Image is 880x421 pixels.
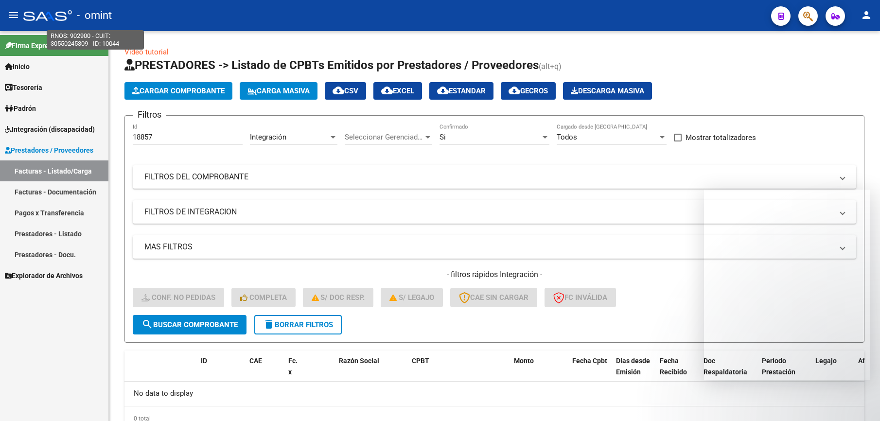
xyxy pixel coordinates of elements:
span: Fecha Recibido [660,357,687,376]
span: Tesorería [5,82,42,93]
mat-icon: search [141,318,153,330]
iframe: Intercom live chat [847,388,870,411]
span: Fecha Cpbt [572,357,607,365]
span: Cargar Comprobante [132,87,225,95]
span: CAE [249,357,262,365]
span: EXCEL [381,87,414,95]
span: Inicio [5,61,30,72]
datatable-header-cell: CAE [246,351,284,393]
span: Buscar Comprobante [141,320,238,329]
button: Buscar Comprobante [133,315,246,334]
h4: - filtros rápidos Integración - [133,269,856,280]
h3: Filtros [133,108,166,122]
mat-icon: person [861,9,872,21]
datatable-header-cell: Monto [510,351,568,393]
button: S/ Doc Resp. [303,288,374,307]
button: S/ legajo [381,288,443,307]
datatable-header-cell: Fecha Cpbt [568,351,612,393]
button: Borrar Filtros [254,315,342,334]
span: Seleccionar Gerenciador [345,133,423,141]
mat-icon: delete [263,318,275,330]
span: Días desde Emisión [616,357,650,376]
button: EXCEL [373,82,422,100]
span: Monto [514,357,534,365]
span: (alt+q) [539,62,562,71]
mat-icon: cloud_download [333,85,344,96]
span: Fc. x [288,357,298,376]
button: Carga Masiva [240,82,317,100]
span: Completa [240,293,287,302]
datatable-header-cell: CPBT [408,351,510,393]
span: Descarga Masiva [571,87,644,95]
span: Padrón [5,103,36,114]
span: Conf. no pedidas [141,293,215,302]
mat-expansion-panel-header: FILTROS DE INTEGRACION [133,200,856,224]
iframe: Intercom live chat mensaje [704,190,870,380]
span: Razón Social [339,357,379,365]
button: Gecros [501,82,556,100]
mat-icon: cloud_download [381,85,393,96]
span: Carga Masiva [247,87,310,95]
span: S/ Doc Resp. [312,293,365,302]
button: Descarga Masiva [563,82,652,100]
span: CAE SIN CARGAR [459,293,528,302]
mat-panel-title: MAS FILTROS [144,242,833,252]
span: CPBT [412,357,429,365]
span: Explorador de Archivos [5,270,83,281]
div: No data to display [124,382,864,406]
datatable-header-cell: Fc. x [284,351,304,393]
mat-panel-title: FILTROS DE INTEGRACION [144,207,833,217]
datatable-header-cell: Días desde Emisión [612,351,656,393]
span: - omint [77,5,112,26]
span: Estandar [437,87,486,95]
button: Completa [231,288,296,307]
button: CAE SIN CARGAR [450,288,537,307]
span: Borrar Filtros [263,320,333,329]
datatable-header-cell: Doc Respaldatoria [700,351,758,393]
span: Si [440,133,446,141]
span: Todos [557,133,577,141]
mat-expansion-panel-header: FILTROS DEL COMPROBANTE [133,165,856,189]
datatable-header-cell: ID [197,351,246,393]
span: Firma Express [5,40,55,51]
mat-expansion-panel-header: MAS FILTROS [133,235,856,259]
a: Video tutorial [124,48,169,56]
span: Prestadores / Proveedores [5,145,93,156]
mat-icon: cloud_download [509,85,520,96]
datatable-header-cell: Razón Social [335,351,408,393]
button: FC Inválida [545,288,616,307]
span: Gecros [509,87,548,95]
button: Cargar Comprobante [124,82,232,100]
span: CSV [333,87,358,95]
mat-icon: cloud_download [437,85,449,96]
span: Doc Respaldatoria [704,357,747,376]
app-download-masive: Descarga masiva de comprobantes (adjuntos) [563,82,652,100]
button: Conf. no pedidas [133,288,224,307]
span: FC Inválida [553,293,607,302]
span: ID [201,357,207,365]
mat-panel-title: FILTROS DEL COMPROBANTE [144,172,833,182]
span: Integración (discapacidad) [5,124,95,135]
button: Estandar [429,82,493,100]
span: PRESTADORES -> Listado de CPBTs Emitidos por Prestadores / Proveedores [124,58,539,72]
mat-icon: menu [8,9,19,21]
span: Integración [250,133,286,141]
span: S/ legajo [389,293,434,302]
datatable-header-cell: Fecha Recibido [656,351,700,393]
span: Mostrar totalizadores [686,132,756,143]
button: CSV [325,82,366,100]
